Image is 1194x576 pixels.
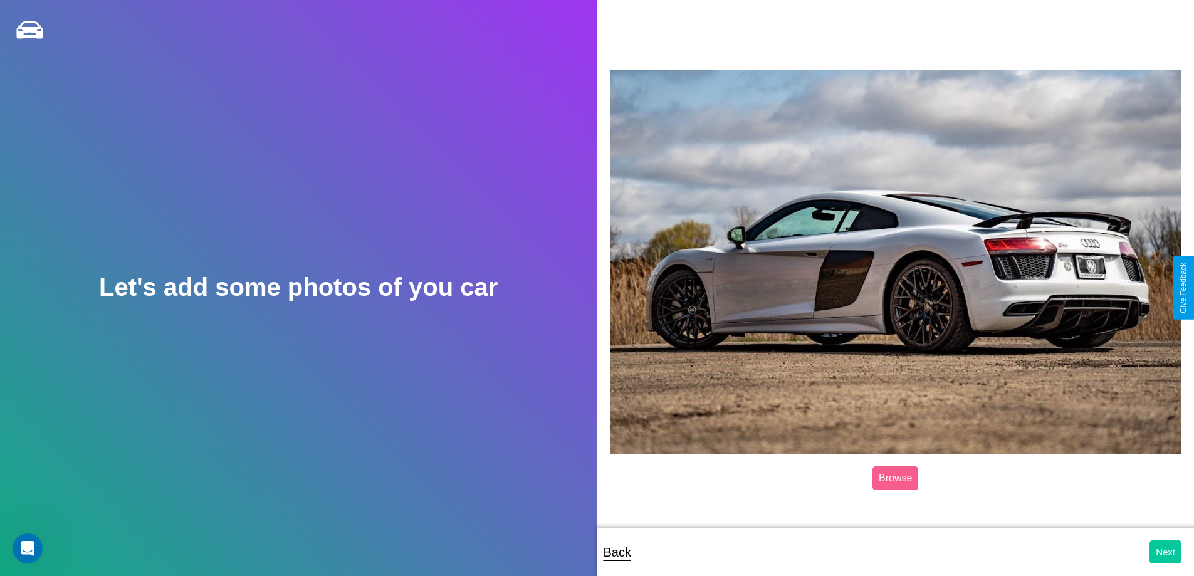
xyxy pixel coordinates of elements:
[99,273,498,301] h2: Let's add some photos of you car
[1149,540,1181,563] button: Next
[610,70,1182,454] img: posted
[13,533,43,563] iframe: Intercom live chat
[1179,263,1188,313] div: Give Feedback
[604,541,631,563] p: Back
[872,466,918,490] label: Browse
